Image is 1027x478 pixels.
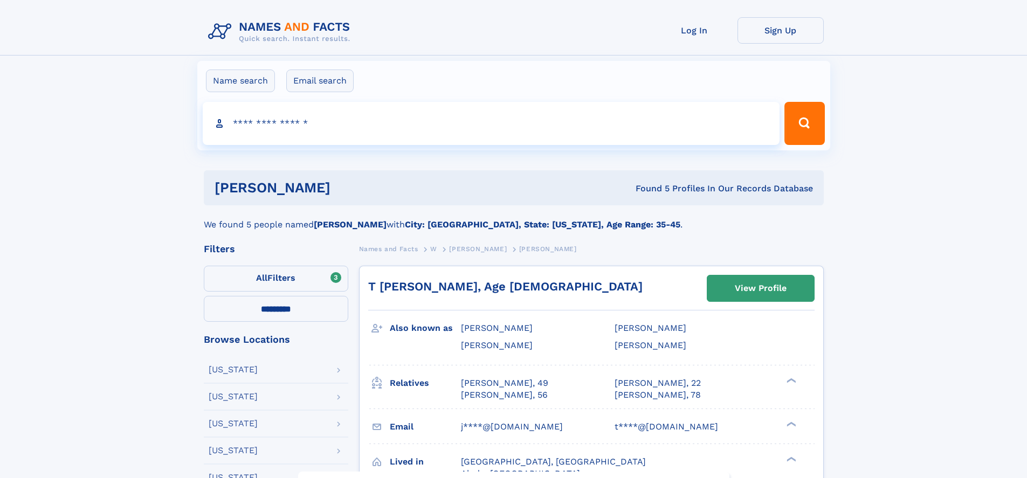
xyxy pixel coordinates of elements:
[784,455,797,462] div: ❯
[204,17,359,46] img: Logo Names and Facts
[615,340,686,350] span: [PERSON_NAME]
[204,266,348,292] label: Filters
[390,374,461,392] h3: Relatives
[204,205,824,231] div: We found 5 people named with .
[430,245,437,253] span: W
[461,456,646,467] span: [GEOGRAPHIC_DATA], [GEOGRAPHIC_DATA]
[390,418,461,436] h3: Email
[359,242,418,255] a: Names and Facts
[651,17,737,44] a: Log In
[390,453,461,471] h3: Lived in
[206,70,275,92] label: Name search
[461,389,548,401] a: [PERSON_NAME], 56
[735,276,787,301] div: View Profile
[461,377,548,389] a: [PERSON_NAME], 49
[203,102,780,145] input: search input
[209,446,258,455] div: [US_STATE]
[204,244,348,254] div: Filters
[707,275,814,301] a: View Profile
[405,219,680,230] b: City: [GEOGRAPHIC_DATA], State: [US_STATE], Age Range: 35-45
[368,280,643,293] a: T [PERSON_NAME], Age [DEMOGRAPHIC_DATA]
[784,420,797,427] div: ❯
[286,70,354,92] label: Email search
[784,377,797,384] div: ❯
[209,365,258,374] div: [US_STATE]
[209,392,258,401] div: [US_STATE]
[615,323,686,333] span: [PERSON_NAME]
[204,335,348,344] div: Browse Locations
[209,419,258,428] div: [US_STATE]
[314,219,387,230] b: [PERSON_NAME]
[449,242,507,255] a: [PERSON_NAME]
[390,319,461,337] h3: Also known as
[256,273,267,283] span: All
[430,242,437,255] a: W
[737,17,824,44] a: Sign Up
[784,102,824,145] button: Search Button
[615,377,701,389] a: [PERSON_NAME], 22
[519,245,577,253] span: [PERSON_NAME]
[615,389,701,401] a: [PERSON_NAME], 78
[461,323,533,333] span: [PERSON_NAME]
[461,340,533,350] span: [PERSON_NAME]
[449,245,507,253] span: [PERSON_NAME]
[215,181,483,195] h1: [PERSON_NAME]
[483,183,813,195] div: Found 5 Profiles In Our Records Database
